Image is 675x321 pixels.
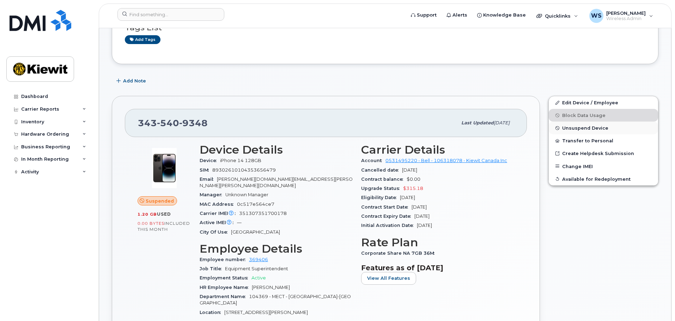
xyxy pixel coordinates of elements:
span: Last updated [461,120,494,125]
span: Job Title [200,266,225,271]
span: Equipment Superintendent [225,266,288,271]
a: Create Helpdesk Submission [549,147,658,160]
span: [DATE] [400,195,415,200]
span: [DATE] [412,204,427,210]
span: Unsuspend Device [562,125,608,131]
span: Active IMEI [200,220,237,225]
span: Contract Expiry Date [361,214,414,219]
button: Block Data Usage [549,109,658,122]
span: Available for Redeployment [562,176,631,181]
a: Support [406,8,442,22]
span: [PERSON_NAME] [252,285,290,290]
span: MAC Address [200,202,237,207]
span: 0.00 Bytes [138,221,164,226]
span: used [157,211,171,217]
span: Corporate Share NA 7GB 36M [361,251,438,256]
span: [PERSON_NAME][DOMAIN_NAME][EMAIL_ADDRESS][PERSON_NAME][PERSON_NAME][DOMAIN_NAME] [200,177,353,188]
button: Add Note [112,75,152,87]
span: Cancelled date [361,167,402,173]
span: [DATE] [414,214,430,219]
button: Available for Redeployment [549,173,658,185]
span: Wireless Admin [606,16,646,21]
a: 0531495220 - Bell - 106318078 - Kiewit Canada Inc [385,158,507,163]
h3: Carrier Details [361,143,514,156]
span: Upgrade Status [361,186,403,191]
span: Contract Start Date [361,204,412,210]
span: Employee number [200,257,249,262]
span: Department Name [200,294,249,299]
span: [STREET_ADDRESS][PERSON_NAME] [224,310,308,315]
span: [DATE] [402,167,417,173]
span: 1.20 GB [138,212,157,217]
div: Quicklinks [531,9,583,23]
a: Add tags [125,35,160,44]
span: iPhone 14 128GB [220,158,261,163]
span: [DATE] [494,120,510,125]
span: Email [200,177,217,182]
span: Device [200,158,220,163]
span: 0c517e564ce7 [237,202,274,207]
h3: Device Details [200,143,353,156]
span: [DATE] [417,223,432,228]
span: 343 [138,118,208,128]
span: Eligibility Date [361,195,400,200]
span: Contract balance [361,177,407,182]
h3: Employee Details [200,242,353,255]
h3: Tags List [125,23,645,32]
span: Manager [200,192,225,197]
span: — [237,220,242,225]
span: 89302610104353656479 [212,167,276,173]
span: [PERSON_NAME] [606,10,646,16]
span: 9348 [179,118,208,128]
span: Unknown Manager [225,192,268,197]
a: Edit Device / Employee [549,96,658,109]
span: Carrier IMEI [200,211,239,216]
span: Active [251,275,266,280]
span: City Of Use [200,229,231,235]
span: 540 [157,118,179,128]
a: 369406 [249,257,268,262]
span: 351307351700178 [239,211,287,216]
span: Support [417,12,437,19]
span: Employment Status [200,275,251,280]
span: Location [200,310,224,315]
span: HR Employee Name [200,285,252,290]
span: $315.18 [403,186,423,191]
span: SIM [200,167,212,173]
span: Suspended [146,198,174,204]
iframe: Messenger Launcher [644,290,670,316]
span: Alerts [452,12,467,19]
button: Change IMEI [549,160,658,173]
span: [GEOGRAPHIC_DATA] [231,229,280,235]
a: Knowledge Base [472,8,531,22]
h3: Rate Plan [361,236,514,249]
span: Account [361,158,385,163]
button: Unsuspend Device [549,122,658,134]
button: Transfer to Personal [549,134,658,147]
img: image20231002-3703462-njx0qo.jpeg [143,147,186,189]
span: Add Note [123,78,146,84]
span: $0.00 [407,177,420,182]
div: William Sansom [584,9,658,23]
h3: Features as of [DATE] [361,264,514,272]
span: Quicklinks [545,13,571,19]
span: 104369 - MECT - [GEOGRAPHIC_DATA]-[GEOGRAPHIC_DATA] [200,294,351,305]
span: Initial Activation Date [361,223,417,228]
span: Knowledge Base [483,12,526,19]
span: View All Features [367,275,410,282]
input: Find something... [117,8,224,21]
a: Alerts [442,8,472,22]
span: WS [591,12,602,20]
button: View All Features [361,272,416,285]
